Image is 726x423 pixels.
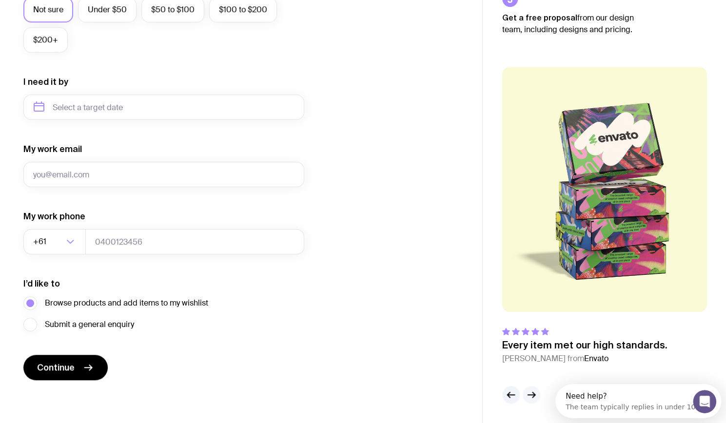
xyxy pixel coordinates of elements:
span: Browse products and add items to my wishlist [45,297,208,309]
div: The team typically replies in under 10m [10,16,147,26]
div: Need help? [10,8,147,16]
input: Search for option [48,229,63,254]
span: Envato [584,353,608,364]
input: Select a target date [23,95,304,120]
strong: Get a free proposal [502,13,577,22]
div: Open Intercom Messenger [4,4,176,31]
div: Search for option [23,229,86,254]
label: My work phone [23,211,85,222]
iframe: Intercom live chat discovery launcher [555,384,721,418]
span: Submit a general enquiry [45,319,134,330]
p: from our design team, including designs and pricing. [502,12,648,36]
cite: [PERSON_NAME] from [502,353,667,365]
span: Continue [37,362,75,373]
span: +61 [33,229,48,254]
button: Continue [23,355,108,380]
input: you@email.com [23,162,304,187]
iframe: Intercom live chat [693,390,716,413]
label: My work email [23,143,82,155]
p: Every item met our high standards. [502,339,667,351]
label: $200+ [23,27,68,53]
label: I’d like to [23,278,60,289]
label: I need it by [23,76,68,88]
input: 0400123456 [85,229,304,254]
